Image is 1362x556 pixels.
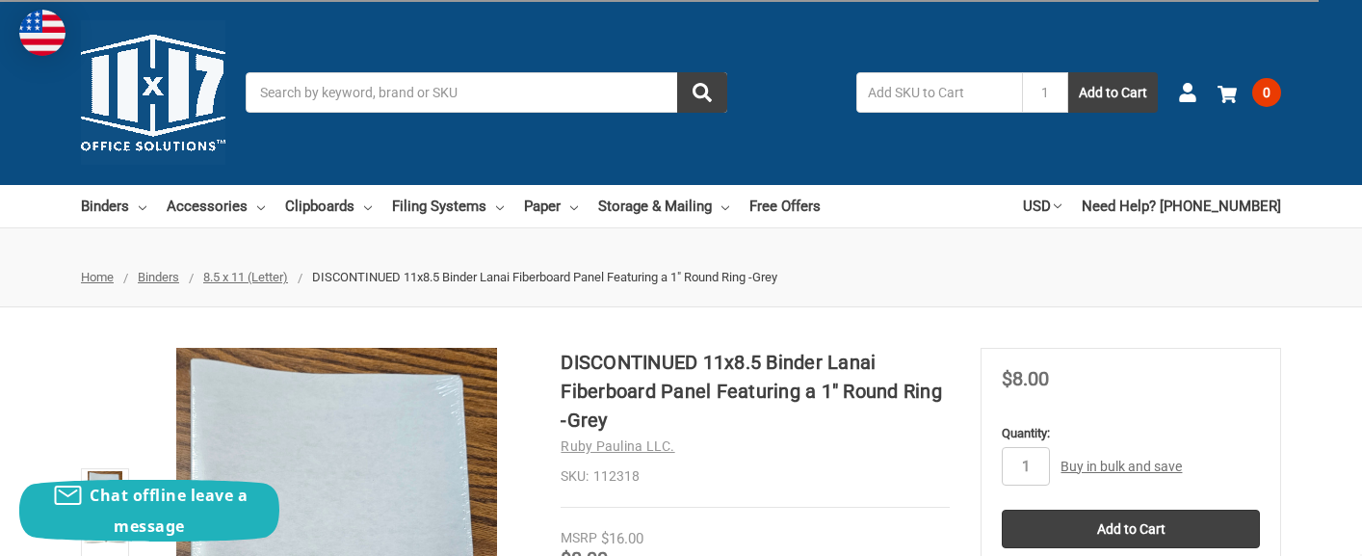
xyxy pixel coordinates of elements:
[1068,72,1158,113] button: Add to Cart
[203,270,288,284] a: 8.5 x 11 (Letter)
[81,20,225,165] img: 11x17.com
[561,438,674,454] a: Ruby Paulina LLC.
[1061,459,1182,474] a: Buy in bulk and save
[524,185,578,227] a: Paper
[601,530,643,547] span: $16.00
[856,72,1022,113] input: Add SKU to Cart
[1218,67,1281,118] a: 0
[392,185,504,227] a: Filing Systems
[749,185,821,227] a: Free Offers
[246,72,727,113] input: Search by keyword, brand or SKU
[285,185,372,227] a: Clipboards
[138,270,179,284] a: Binders
[1002,510,1260,548] input: Add to Cart
[561,466,949,487] dd: 112318
[167,185,265,227] a: Accessories
[1252,78,1281,107] span: 0
[1002,424,1260,443] label: Quantity:
[19,480,279,542] button: Chat offline leave a message
[81,185,146,227] a: Binders
[1082,185,1281,227] a: Need Help? [PHONE_NUMBER]
[19,10,65,56] img: duty and tax information for United States
[312,270,777,284] span: DISCONTINUED 11x8.5 Binder Lanai Fiberboard Panel Featuring a 1" Round Ring -Grey
[90,485,248,537] span: Chat offline leave a message
[1002,367,1049,390] span: $8.00
[1023,185,1061,227] a: USD
[561,528,597,548] div: MSRP
[598,185,729,227] a: Storage & Mailing
[561,348,949,435] h1: DISCONTINUED 11x8.5 Binder Lanai Fiberboard Panel Featuring a 1" Round Ring -Grey
[88,471,123,514] img: 11x8.5 Binder Lanai Fiberboard Panel Featuring a 1" Round Ring -Grey
[81,270,114,284] a: Home
[561,466,589,487] dt: SKU:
